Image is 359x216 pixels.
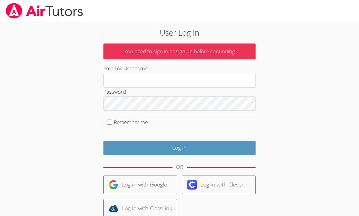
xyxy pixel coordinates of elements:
[176,163,183,172] div: OR
[82,27,276,38] h2: User Log in
[187,180,197,190] img: clever-logo-6eab21bc6e7a338710f1a6ff85c0baf02591cd810cc4098c63d3a4b26e2feb20.svg
[103,65,148,72] label: Email or Username
[182,176,256,194] a: Log in with Clever
[103,44,256,60] p: You need to sign in or sign up before continuing
[103,176,177,194] a: Log in with Google
[109,204,118,213] img: classlink-logo-d6bb404cc1216ec64c9a2012d9dc4662098be43eaf13dc465df04b49fa7ab582.svg
[5,3,84,19] img: airtutors_banner-c4298cdbf04f3fff15de1276eac7730deb9818008684d7c2e4769d2f7ddbe033.png
[103,141,256,155] input: Log in
[103,88,126,95] label: Password
[109,180,118,190] img: google-logo-50288ca7cdecda66e5e0955fdab243c47b7ad437acaf1139b6f446037453330a.svg
[114,119,148,126] label: Remember me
